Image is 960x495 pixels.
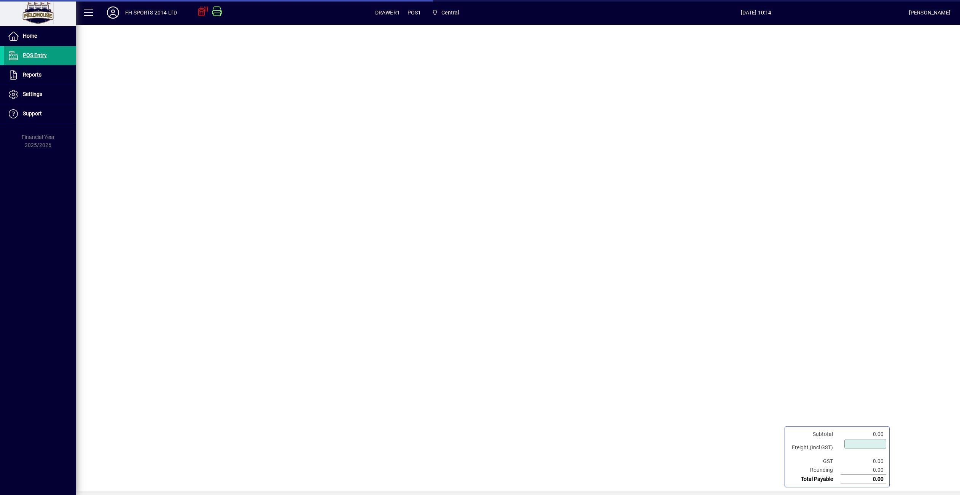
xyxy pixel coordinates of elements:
[408,6,421,19] span: POS1
[4,85,76,104] a: Settings
[788,475,841,484] td: Total Payable
[788,466,841,475] td: Rounding
[841,466,886,475] td: 0.00
[441,6,459,19] span: Central
[4,104,76,123] a: Support
[841,475,886,484] td: 0.00
[788,439,841,457] td: Freight (Incl GST)
[603,6,909,19] span: [DATE] 10:14
[23,110,42,117] span: Support
[23,91,42,97] span: Settings
[429,6,462,19] span: Central
[788,457,841,466] td: GST
[101,6,125,19] button: Profile
[375,6,400,19] span: DRAWER1
[841,430,886,439] td: 0.00
[125,6,177,19] div: FH SPORTS 2014 LTD
[788,430,841,439] td: Subtotal
[4,27,76,46] a: Home
[909,6,950,19] div: [PERSON_NAME]
[841,457,886,466] td: 0.00
[23,52,47,58] span: POS Entry
[23,33,37,39] span: Home
[23,72,41,78] span: Reports
[4,65,76,85] a: Reports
